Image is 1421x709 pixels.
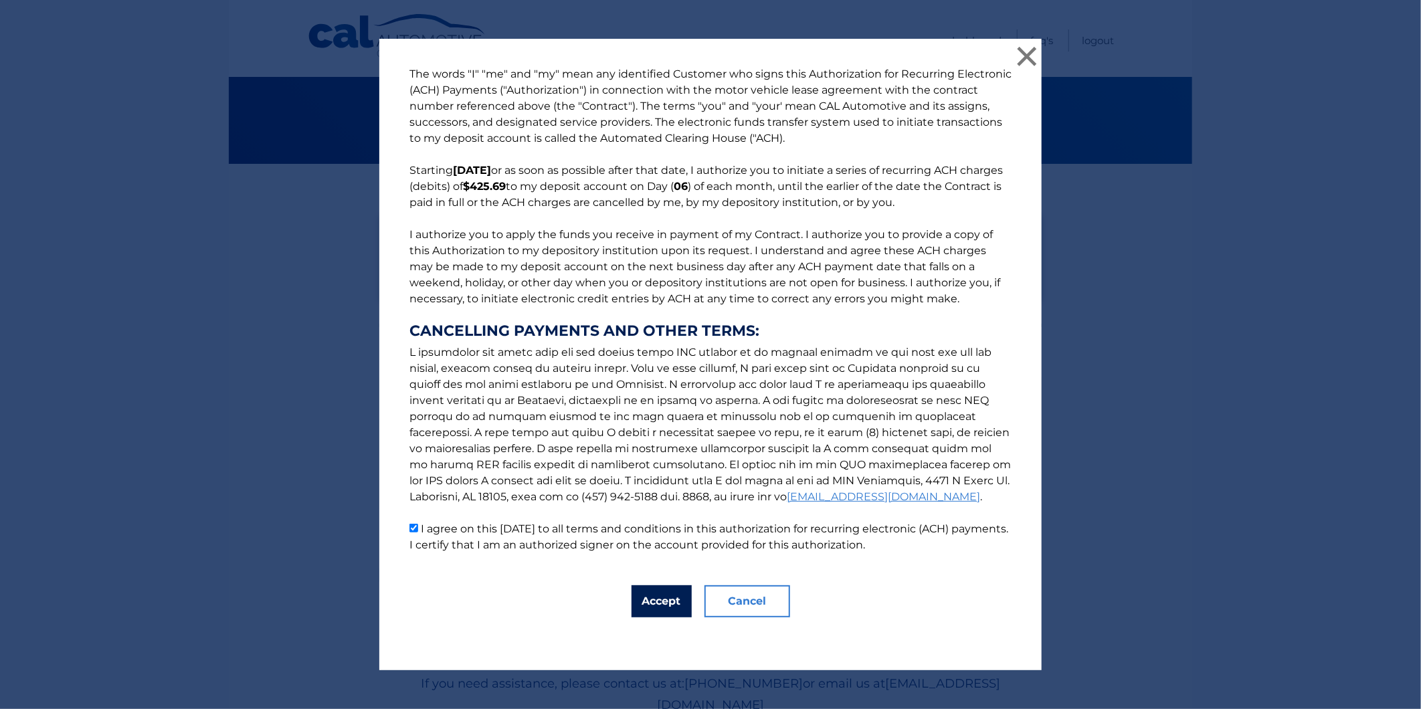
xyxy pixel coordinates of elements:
[632,585,692,617] button: Accept
[463,180,506,193] b: $425.69
[704,585,790,617] button: Cancel
[409,522,1008,551] label: I agree on this [DATE] to all terms and conditions in this authorization for recurring electronic...
[409,323,1012,339] strong: CANCELLING PAYMENTS AND OTHER TERMS:
[787,490,980,503] a: [EMAIL_ADDRESS][DOMAIN_NAME]
[396,66,1025,553] p: The words "I" "me" and "my" mean any identified Customer who signs this Authorization for Recurri...
[453,164,491,177] b: [DATE]
[1014,43,1040,70] button: ×
[674,180,688,193] b: 06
